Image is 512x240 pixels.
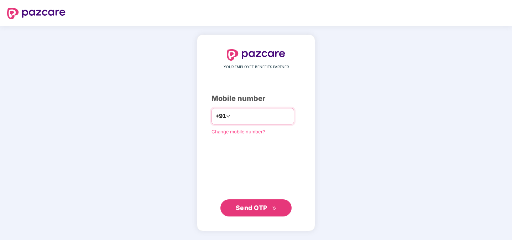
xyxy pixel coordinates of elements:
span: double-right [272,206,277,211]
div: Mobile number [211,93,301,104]
button: Send OTPdouble-right [220,199,292,216]
img: logo [7,8,66,19]
span: down [226,114,230,118]
span: YOUR EMPLOYEE BENEFITS PARTNER [224,64,289,70]
img: logo [227,49,285,61]
a: Change mobile number? [211,129,265,134]
span: Send OTP [236,204,267,211]
span: +91 [215,112,226,121]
